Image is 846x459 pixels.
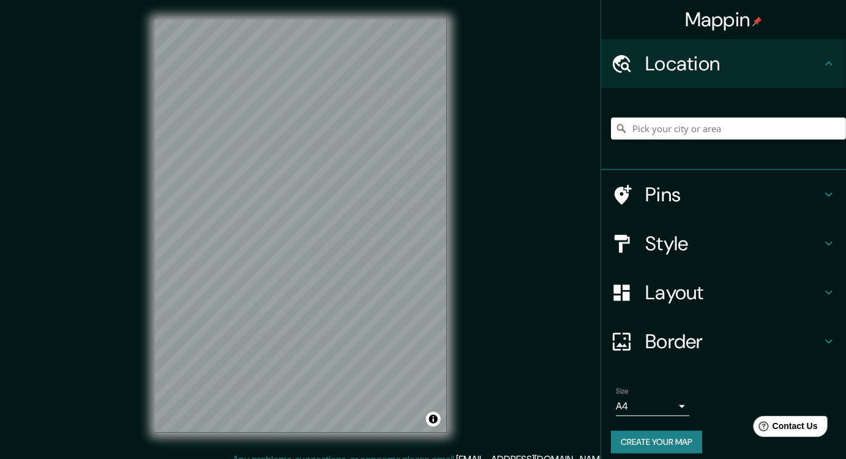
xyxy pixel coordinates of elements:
[645,51,822,76] h4: Location
[155,20,447,433] canvas: Map
[645,280,822,305] h4: Layout
[611,431,702,453] button: Create your map
[601,219,846,268] div: Style
[645,231,822,256] h4: Style
[616,397,689,416] div: A4
[645,329,822,354] h4: Border
[611,118,846,140] input: Pick your city or area
[752,17,762,26] img: pin-icon.png
[645,182,822,207] h4: Pins
[601,39,846,88] div: Location
[737,411,833,446] iframe: Help widget launcher
[601,268,846,317] div: Layout
[601,317,846,366] div: Border
[426,412,441,427] button: Toggle attribution
[601,170,846,219] div: Pins
[616,386,629,397] label: Size
[685,7,763,32] h4: Mappin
